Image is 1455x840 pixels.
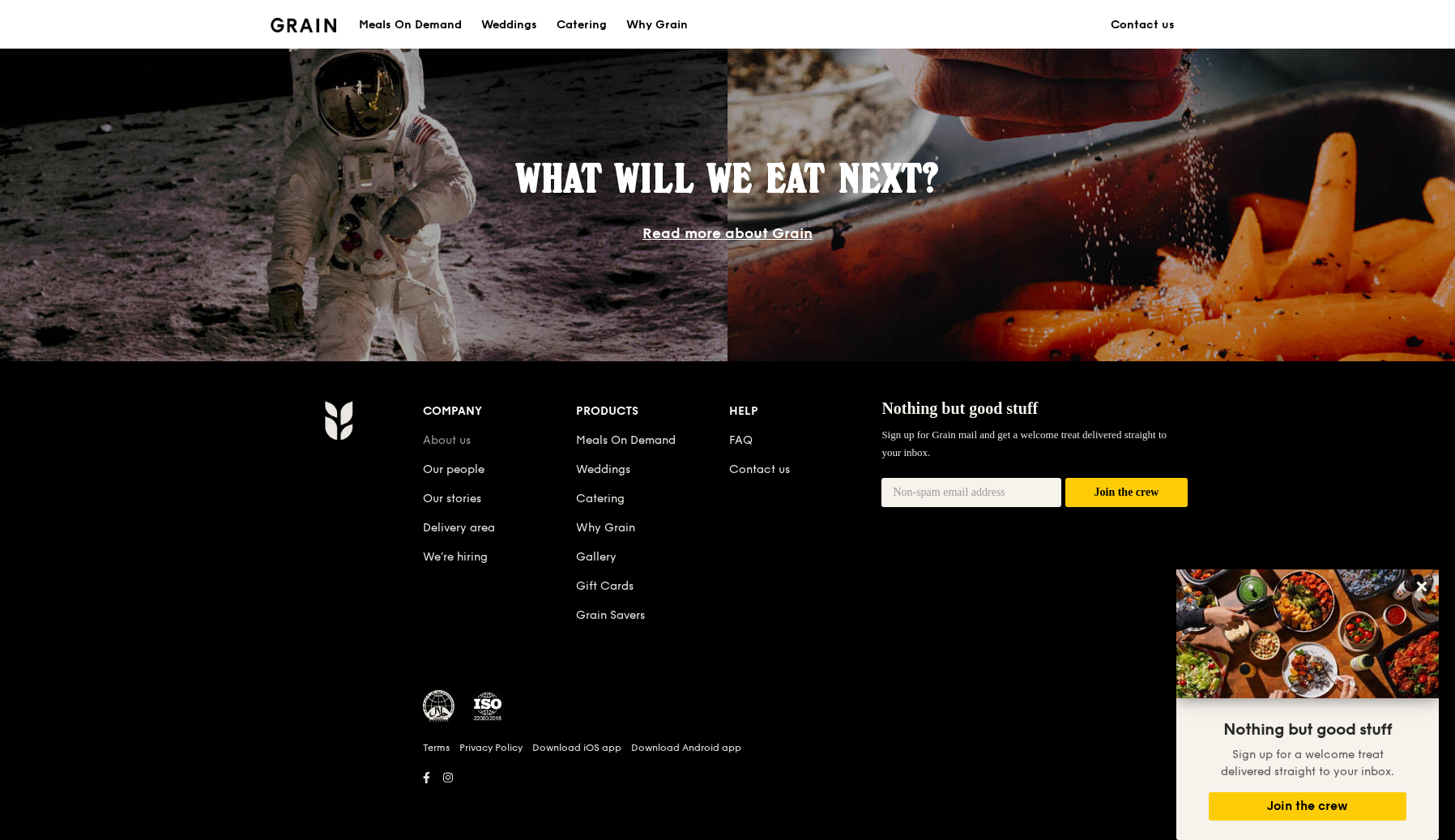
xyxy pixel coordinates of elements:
a: Grain Savers [576,608,645,622]
img: ISO Certified [471,690,504,723]
div: Meals On Demand [359,1,462,49]
span: Nothing but good stuff [1223,720,1392,740]
h6: Revision [261,789,1194,802]
div: Why Grain [626,1,688,49]
a: Read more about Grain [642,224,813,242]
a: Why Grain [617,1,698,49]
input: Non-spam email address [881,478,1061,507]
a: Meals On Demand [576,433,676,447]
img: Grain [324,400,352,441]
img: MUIS Halal Certified [423,690,455,723]
a: Our people [423,463,484,476]
a: Contact us [729,463,790,476]
span: Sign up for Grain mail and get a welcome treat delivered straight to your inbox. [881,429,1167,458]
img: DSC07876-Edit02-Large.jpeg [1176,569,1439,698]
div: Company [423,400,576,423]
a: We’re hiring [423,550,488,564]
a: Download iOS app [532,741,621,754]
button: Join the crew [1209,792,1406,821]
span: Nothing but good stuff [881,399,1038,417]
a: About us [423,433,471,447]
a: Contact us [1101,1,1184,49]
a: FAQ [729,433,753,447]
a: Gift Cards [576,579,634,593]
a: Why Grain [576,521,635,535]
a: Weddings [576,463,630,476]
a: Download Android app [631,741,741,754]
div: Weddings [481,1,537,49]
div: Products [576,400,729,423]
a: Delivery area [423,521,495,535]
a: Catering [576,492,625,505]
div: Help [729,400,882,423]
span: Sign up for a welcome treat delivered straight to your inbox. [1221,748,1394,778]
a: Privacy Policy [459,741,523,754]
button: Close [1409,574,1435,599]
a: Weddings [471,1,547,49]
span: What will we eat next? [516,155,939,202]
a: Catering [547,1,617,49]
div: Catering [557,1,607,49]
a: Terms [423,741,450,754]
a: Our stories [423,492,481,505]
img: Grain [271,18,336,32]
button: Join the crew [1065,478,1188,508]
a: Gallery [576,550,617,564]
